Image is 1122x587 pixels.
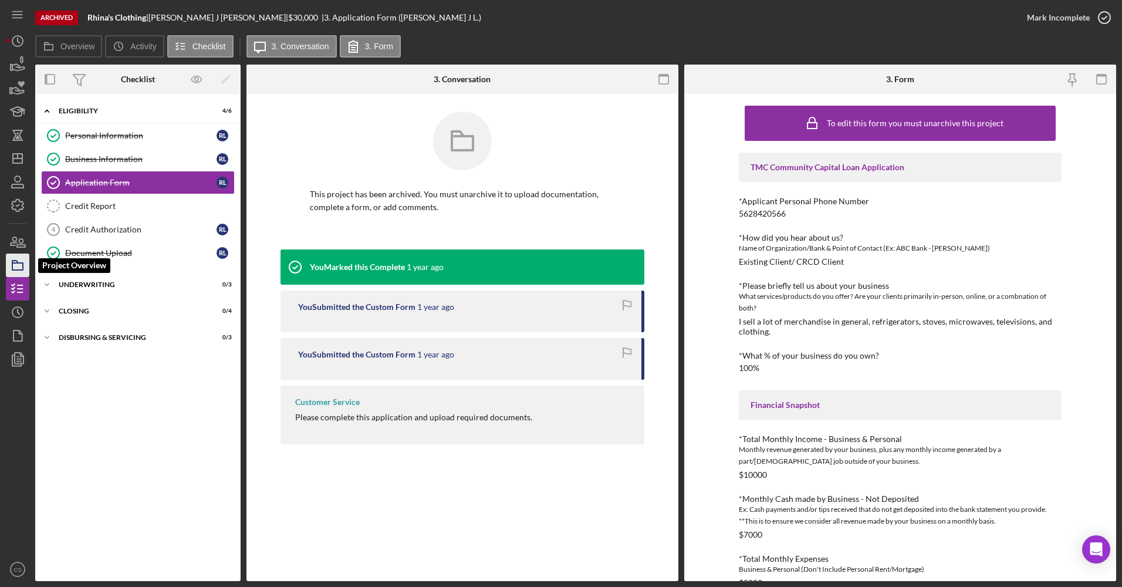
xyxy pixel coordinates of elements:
div: Name of Organization/Bank & Point of Contact (Ex: ABC Bank - [PERSON_NAME]) [739,242,1062,254]
div: Business Information [65,154,217,164]
div: Credit Authorization [65,225,217,234]
div: R L [217,153,228,165]
a: Application FormRL [41,171,235,194]
p: This project has been archived. You must unarchive it to upload documentation, complete a form, o... [310,188,615,214]
time: 2024-07-11 22:27 [417,350,454,359]
div: 0 / 3 [211,281,232,288]
text: CS [13,566,21,573]
button: Checklist [167,35,234,58]
b: Rhina's Clothing [87,12,146,22]
div: 0 / 4 [211,308,232,315]
label: Overview [60,42,94,51]
div: R L [217,130,228,141]
div: You Submitted the Custom Form [298,302,415,312]
label: 3. Conversation [272,42,329,51]
div: Existing Client/ CRCD Client [739,257,844,266]
div: To edit this form you must unarchive this project [827,119,1003,128]
a: Document UploadRL [41,241,235,265]
div: 3. Form [886,75,914,84]
label: Checklist [192,42,226,51]
a: 4Credit AuthorizationRL [41,218,235,241]
div: Eligibility [59,107,202,114]
div: What services/products do you offer? Are your clients primarily in-person, online, or a combnatio... [739,291,1062,314]
label: Activity [130,42,156,51]
button: Overview [35,35,102,58]
div: *Applicant Personal Phone Number [739,197,1062,206]
div: Application Form [65,178,217,187]
div: $30,000 [288,13,322,22]
div: Mark Incomplete [1027,6,1090,29]
button: 3. Conversation [246,35,337,58]
div: *Total Monthly Expenses [739,554,1062,564]
div: 4 / 6 [211,107,232,114]
div: *What % of your business do you own? [739,351,1062,360]
div: *Total Monthly Income - Business & Personal [739,434,1062,444]
div: 0 / 3 [211,334,232,341]
div: Archived [35,11,78,25]
div: Credit Report [65,201,234,211]
div: Closing [59,308,202,315]
a: Business InformationRL [41,147,235,171]
a: Personal InformationRL [41,124,235,147]
time: 2024-07-16 18:38 [407,262,444,272]
div: Business & Personal (Don't Include Personal Rent/Mortgage) [739,564,1062,575]
div: Open Intercom Messenger [1082,535,1110,564]
div: Personal Information [65,131,217,140]
div: You Marked this Complete [310,262,405,272]
label: 3. Form [365,42,393,51]
div: [PERSON_NAME] J [PERSON_NAME] | [148,13,288,22]
div: | 3. Application Form ([PERSON_NAME] J L.) [322,13,481,22]
div: R L [217,224,228,235]
div: R L [217,247,228,259]
a: Credit Report [41,194,235,218]
div: Underwriting [59,281,202,288]
div: 5628420566 [739,209,786,218]
div: Disbursing & Servicing [59,334,202,341]
div: *How did you hear about us? [739,233,1062,242]
time: 2024-07-16 18:38 [417,302,454,312]
div: Financial Snapshot [751,400,1050,410]
div: Customer Service [295,397,360,407]
div: R L [217,177,228,188]
div: Monthly revenue generated by your business, plus any monthly income generated by a part/[DEMOGRAP... [739,444,1062,467]
div: Ex: Cash payments and/or tips received that do not get deposited into the bank statement you prov... [739,504,1062,527]
div: *Please briefly tell us about your business [739,281,1062,291]
div: You Submitted the Custom Form [298,350,415,359]
div: $10000 [739,470,767,480]
button: Mark Incomplete [1015,6,1116,29]
button: 3. Form [340,35,401,58]
div: Document Upload [65,248,217,258]
div: Please complete this application and upload required documents. [295,413,532,422]
button: Activity [105,35,164,58]
div: 100% [739,363,759,373]
div: 3. Conversation [434,75,491,84]
div: | [87,13,148,22]
div: I sell a lot of merchandise in general, refrigerators, stoves, microwaves, televisions, and cloth... [739,317,1062,336]
div: Checklist [121,75,155,84]
div: TMC Community Capital Loan Application [751,163,1050,172]
div: *Monthly Cash made by Business - Not Deposited [739,494,1062,504]
button: CS [6,558,29,581]
div: $7000 [739,530,762,539]
tspan: 4 [52,226,56,233]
